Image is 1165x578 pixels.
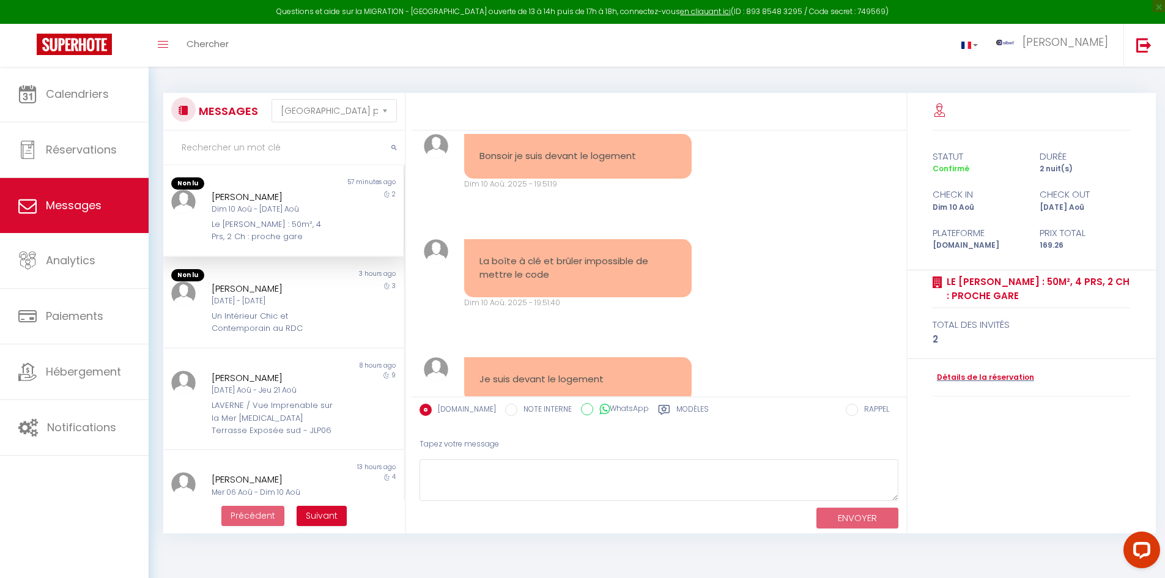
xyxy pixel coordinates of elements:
div: Dim 10 Aoû. 2025 - 19:51:19 [464,179,692,190]
span: Messages [46,198,102,213]
img: Super Booking [37,34,112,55]
img: ... [171,190,196,214]
div: statut [925,149,1032,164]
div: 8 hours ago [283,361,403,371]
div: [PERSON_NAME] [212,371,336,385]
div: Mer 06 Aoû - Dim 10 Aoû [212,487,336,498]
label: [DOMAIN_NAME] [432,404,496,417]
iframe: LiveChat chat widget [1114,527,1165,578]
pre: La boîte à clé et brûler impossible de mettre le code [479,254,676,282]
span: Suivant [306,509,338,522]
span: Précédent [231,509,275,522]
span: Non lu [171,177,204,190]
div: Tapez votre message [420,429,898,459]
div: [DATE] Aoû [1032,202,1139,213]
span: Chercher [187,37,229,50]
div: Plateforme [925,226,1032,240]
div: [DOMAIN_NAME] [925,240,1032,251]
span: 4 [392,472,396,481]
span: Notifications [47,420,116,435]
img: logout [1136,37,1152,53]
div: Prix total [1032,226,1139,240]
div: 3 hours ago [283,269,403,281]
label: RAPPEL [858,404,889,417]
input: Rechercher un mot clé [163,131,405,165]
span: 3 [392,281,396,291]
div: 57 minutes ago [283,177,403,190]
div: 2 [933,332,1131,347]
div: durée [1032,149,1139,164]
img: ... [171,371,196,395]
a: ... [PERSON_NAME] [987,24,1123,67]
span: 9 [391,371,396,380]
div: [PERSON_NAME] [212,281,336,296]
img: ... [171,472,196,497]
div: [DATE] Aoû - Jeu 21 Aoû [212,385,336,396]
span: 2 [392,190,396,199]
div: check out [1032,187,1139,202]
button: ENVOYER [816,508,898,529]
div: Un Intérieur Chic et Contemporain au RDC [212,310,336,335]
label: NOTE INTERNE [517,404,572,417]
span: Réservations [46,142,117,157]
a: Détails de la réservation [933,372,1034,383]
img: ... [996,40,1015,45]
div: Le [PERSON_NAME] : 50m², 4 Prs, 2 Ch : proche gare [212,218,336,243]
img: ... [424,134,448,158]
span: Hébergement [46,364,121,379]
div: [DATE] - [DATE] [212,295,336,307]
label: Modèles [676,404,709,419]
div: check in [925,187,1032,202]
img: ... [171,281,196,306]
a: Le [PERSON_NAME] : 50m², 4 Prs, 2 Ch : proche gare [942,275,1131,303]
div: 2 nuit(s) [1032,163,1139,175]
label: WhatsApp [593,403,649,417]
img: ... [424,357,448,382]
button: Previous [221,506,284,527]
div: Dim 10 Aoû [925,202,1032,213]
pre: Je suis devant le logement [479,372,676,387]
img: ... [424,239,448,264]
div: 13 hours ago [283,462,403,472]
div: [PERSON_NAME] [212,472,336,487]
div: total des invités [933,317,1131,332]
a: en cliquant ici [680,6,731,17]
span: Confirmé [933,163,969,174]
div: 169.26 [1032,240,1139,251]
span: Paiements [46,308,103,324]
span: Calendriers [46,86,109,102]
div: Dim 10 Aoû. 2025 - 19:51:40 [464,297,692,309]
div: [PERSON_NAME] [212,190,336,204]
button: Next [297,506,347,527]
pre: Bonsoir je suis devant le logement [479,149,676,163]
span: Non lu [171,269,204,281]
span: [PERSON_NAME] [1023,34,1108,50]
span: Analytics [46,253,95,268]
div: Dim 10 Aoû - [DATE] Aoû [212,204,336,215]
h3: MESSAGES [196,97,258,125]
a: Chercher [177,24,238,67]
div: LAVERNE / Vue Imprenable sur la Mer [MEDICAL_DATA] Terrasse Exposée sud - JLP06 [212,399,336,437]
